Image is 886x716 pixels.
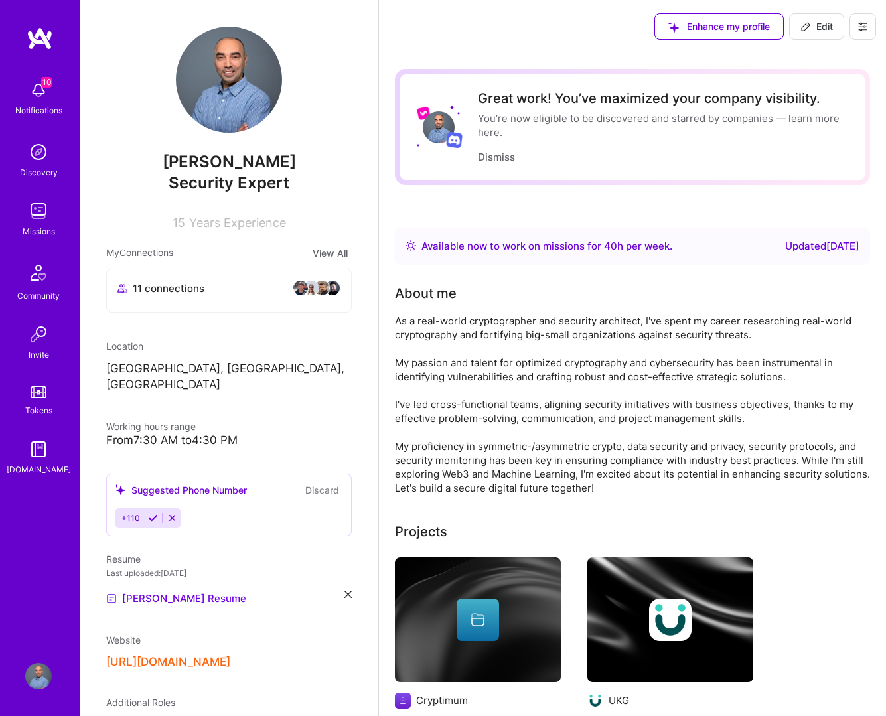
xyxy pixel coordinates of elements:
p: [GEOGRAPHIC_DATA], [GEOGRAPHIC_DATA], [GEOGRAPHIC_DATA] [106,361,352,393]
img: guide book [25,436,52,463]
span: Years Experience [189,216,286,230]
img: cover [587,557,753,682]
div: Updated [DATE] [785,238,859,254]
span: Website [106,634,141,646]
img: Discord logo [446,131,463,148]
span: Working hours range [106,421,196,432]
img: avatar [325,280,340,296]
img: cover [395,557,561,682]
button: Dismiss [478,150,515,164]
div: Available now to work on missions for h per week . [421,238,672,254]
div: Invite [29,348,49,362]
img: Invite [25,321,52,348]
span: 15 [173,216,185,230]
div: Cryptimum [416,693,468,707]
i: icon Collaborator [117,283,127,293]
img: User Avatar [25,663,52,689]
div: From 7:30 AM to 4:30 PM [106,433,352,447]
span: Additional Roles [106,697,175,708]
img: tokens [31,386,46,398]
a: here [478,126,500,139]
div: About me [395,283,457,303]
img: avatar [303,280,319,296]
button: [URL][DOMAIN_NAME] [106,655,230,669]
span: Edit [800,20,833,33]
img: Company logo [587,693,603,709]
div: Discovery [20,165,58,179]
img: bell [25,77,52,104]
div: [DOMAIN_NAME] [7,463,71,476]
div: Projects [395,522,447,541]
i: Accept [148,513,158,523]
img: Company logo [649,599,692,641]
div: Notifications [15,104,62,117]
a: [PERSON_NAME] Resume [106,591,246,607]
span: +110 [121,513,140,523]
img: Company logo [395,693,411,709]
span: Resume [106,553,141,565]
img: Resume [106,593,117,604]
div: Community [17,289,60,303]
img: Community [23,257,54,289]
div: Tokens [25,403,52,417]
button: Discard [301,482,343,498]
i: icon SuggestedTeams [115,484,126,496]
div: Great work! You’ve maximized your company visibility. [478,90,849,106]
img: Availability [406,240,416,251]
span: [PERSON_NAME] [106,152,352,172]
img: avatar [314,280,330,296]
img: discovery [25,139,52,165]
div: Location [106,339,352,353]
img: User Avatar [176,27,282,133]
span: 11 connections [133,281,204,295]
img: Lyft logo [417,106,431,120]
div: You’re now eligible to be discovered and starred by companies — learn more . [478,111,849,139]
img: User Avatar [423,111,455,143]
span: My Connections [106,246,173,261]
div: Last uploaded: [DATE] [106,566,352,580]
div: Suggested Phone Number [115,483,247,497]
button: View All [309,246,352,261]
img: teamwork [25,198,52,224]
div: UKG [609,693,629,707]
div: As a real-world cryptographer and security architect, I've spent my career researching real-world... [395,314,870,495]
img: logo [27,27,53,50]
span: 10 [41,77,52,88]
i: Reject [167,513,177,523]
img: avatar [293,280,309,296]
i: icon Close [344,591,352,598]
div: Missions [23,224,55,238]
span: 40 [604,240,617,252]
span: Security Expert [169,173,289,192]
